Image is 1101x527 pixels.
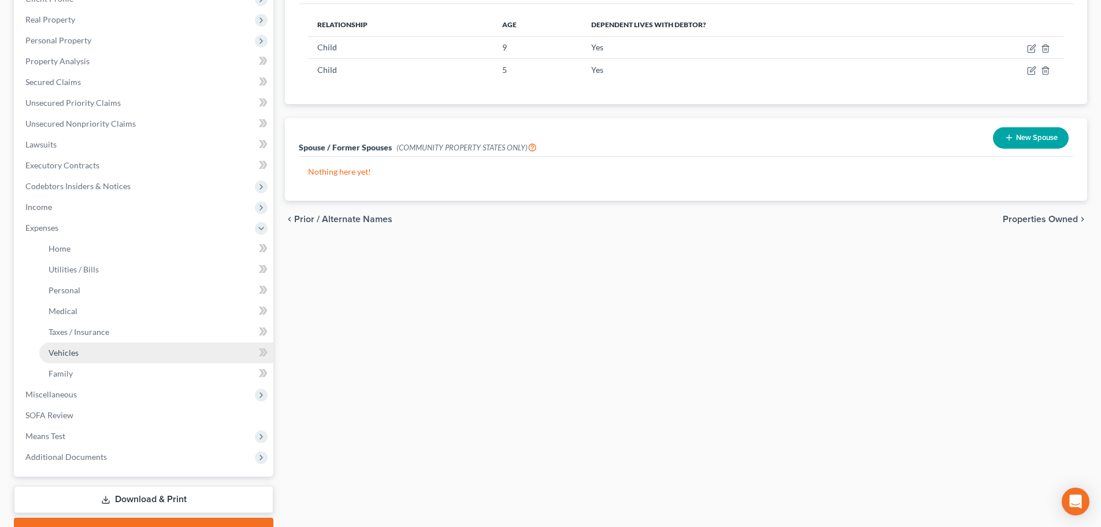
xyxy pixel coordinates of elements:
[25,181,131,191] span: Codebtors Insiders & Notices
[25,160,99,170] span: Executory Contracts
[25,410,73,420] span: SOFA Review
[582,13,940,36] th: Dependent lives with debtor?
[39,322,273,342] a: Taxes / Insurance
[582,59,940,81] td: Yes
[493,36,581,58] td: 9
[39,301,273,322] a: Medical
[1003,215,1087,224] button: Properties Owned chevron_right
[49,327,109,337] span: Taxes / Insurance
[25,389,77,399] span: Miscellaneous
[14,486,273,513] a: Download & Print
[493,13,581,36] th: Age
[1003,215,1078,224] span: Properties Owned
[25,98,121,108] span: Unsecured Priority Claims
[25,139,57,149] span: Lawsuits
[39,259,273,280] a: Utilities / Bills
[25,223,58,233] span: Expenses
[493,59,581,81] td: 5
[308,166,1064,178] p: Nothing here yet!
[16,72,273,93] a: Secured Claims
[285,215,294,224] i: chevron_left
[25,119,136,128] span: Unsecured Nonpriority Claims
[16,134,273,155] a: Lawsuits
[49,348,79,358] span: Vehicles
[49,306,77,316] span: Medical
[39,238,273,259] a: Home
[1062,488,1089,515] div: Open Intercom Messenger
[25,202,52,212] span: Income
[16,113,273,134] a: Unsecured Nonpriority Claims
[39,342,273,363] a: Vehicles
[25,35,91,45] span: Personal Property
[16,405,273,426] a: SOFA Review
[16,93,273,113] a: Unsecured Priority Claims
[308,59,493,81] td: Child
[25,14,75,24] span: Real Property
[49,285,80,295] span: Personal
[39,363,273,384] a: Family
[25,431,65,441] span: Means Test
[25,56,90,66] span: Property Analysis
[582,36,940,58] td: Yes
[396,143,537,152] span: (COMMUNITY PROPERTY STATES ONLY)
[993,127,1069,149] button: New Spouse
[25,452,107,462] span: Additional Documents
[16,155,273,176] a: Executory Contracts
[294,215,392,224] span: Prior / Alternate Names
[308,36,493,58] td: Child
[285,215,392,224] button: chevron_left Prior / Alternate Names
[49,244,71,253] span: Home
[16,51,273,72] a: Property Analysis
[308,13,493,36] th: Relationship
[49,264,99,274] span: Utilities / Bills
[299,142,392,152] span: Spouse / Former Spouses
[39,280,273,301] a: Personal
[25,77,81,87] span: Secured Claims
[1078,215,1087,224] i: chevron_right
[49,368,73,378] span: Family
